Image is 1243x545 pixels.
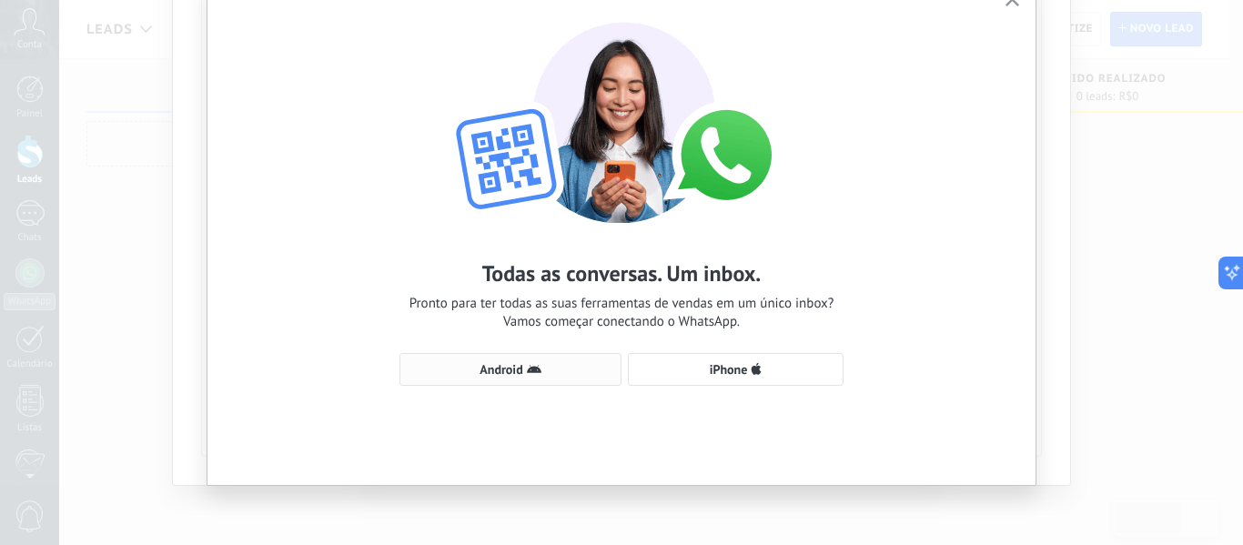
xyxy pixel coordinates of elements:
span: Android [480,363,522,376]
span: Pronto para ter todas as suas ferramentas de vendas em um único inbox? Vamos começar conectando o... [409,295,834,331]
span: iPhone [710,363,748,376]
h2: Todas as conversas. Um inbox. [482,259,762,288]
button: Android [399,353,621,386]
img: wa-lite-select-device.png [421,5,822,223]
button: iPhone [628,353,844,386]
